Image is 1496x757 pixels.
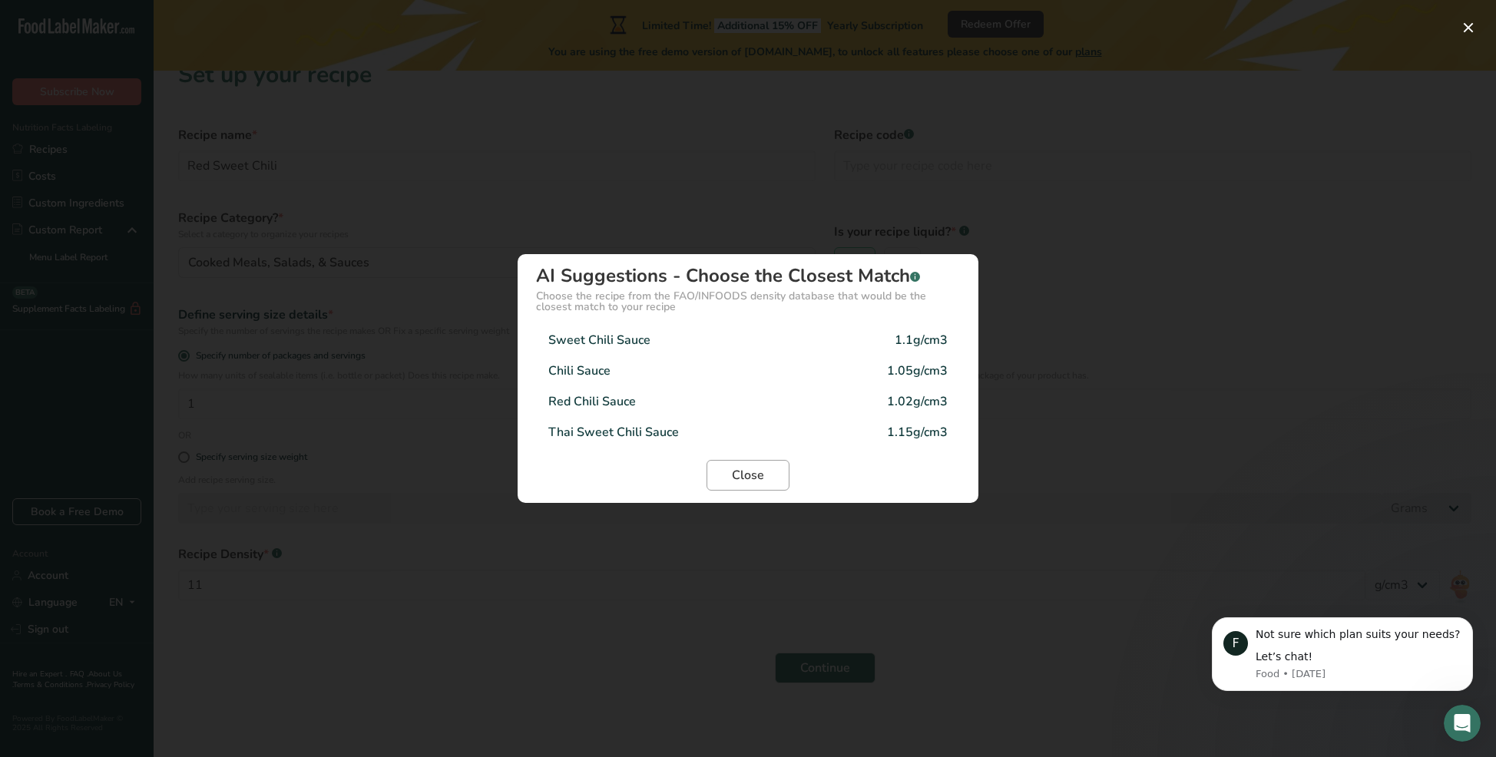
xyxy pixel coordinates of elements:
div: Red Chili Sauce [548,392,636,411]
iframe: Intercom live chat [1444,705,1481,742]
div: Thai Sweet Chili Sauce [548,423,679,441]
div: Chili Sauce [548,362,611,380]
span: Close [732,466,764,484]
div: Sweet Chili Sauce [548,331,650,349]
div: 1.02g/cm3 [887,392,948,411]
div: 1.1g/cm3 [895,331,948,349]
iframe: Intercom notifications message [1189,595,1496,716]
button: Close [707,460,789,491]
div: AI Suggestions - Choose the Closest Match [536,266,960,285]
div: 1.15g/cm3 [887,423,948,441]
div: Choose the recipe from the FAO/INFOODS density database that would be the closest match to your r... [536,291,960,312]
div: 1.05g/cm3 [887,362,948,380]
